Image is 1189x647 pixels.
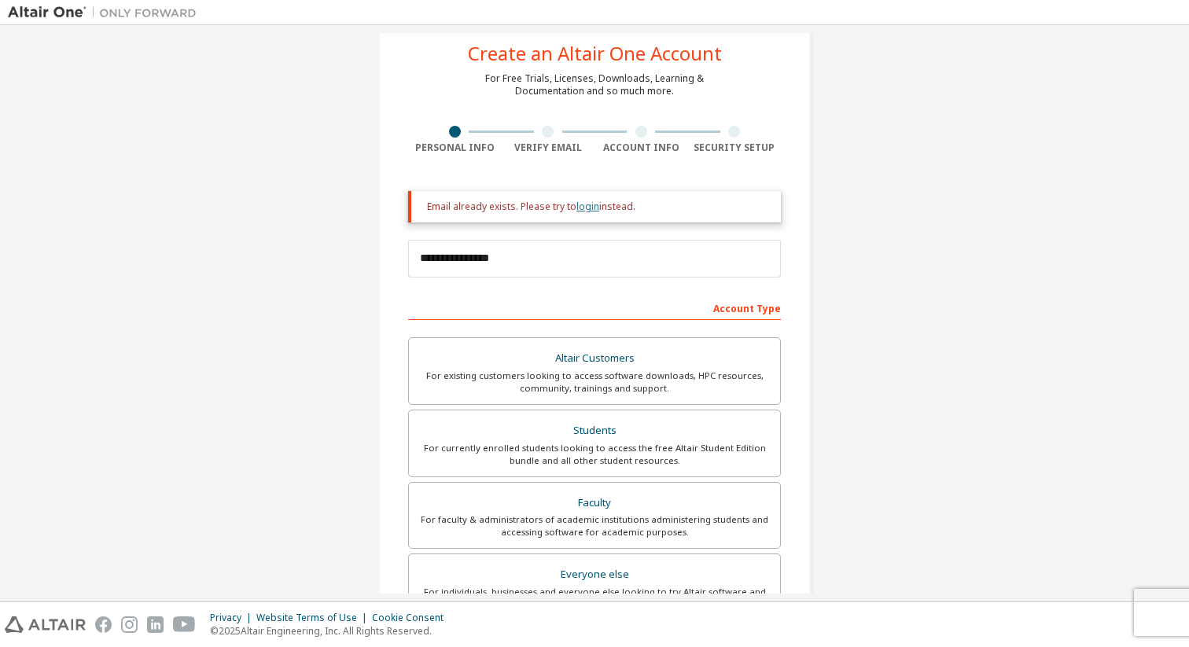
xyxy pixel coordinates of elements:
[5,616,86,633] img: altair_logo.svg
[418,347,771,369] div: Altair Customers
[418,420,771,442] div: Students
[408,295,781,320] div: Account Type
[594,142,688,154] div: Account Info
[418,492,771,514] div: Faculty
[147,616,164,633] img: linkedin.svg
[95,616,112,633] img: facebook.svg
[427,200,768,213] div: Email already exists. Please try to instead.
[502,142,595,154] div: Verify Email
[256,612,372,624] div: Website Terms of Use
[121,616,138,633] img: instagram.svg
[688,142,782,154] div: Security Setup
[576,200,599,213] a: login
[418,564,771,586] div: Everyone else
[210,624,453,638] p: © 2025 Altair Engineering, Inc. All Rights Reserved.
[173,616,196,633] img: youtube.svg
[418,442,771,467] div: For currently enrolled students looking to access the free Altair Student Edition bundle and all ...
[210,612,256,624] div: Privacy
[408,142,502,154] div: Personal Info
[485,72,704,97] div: For Free Trials, Licenses, Downloads, Learning & Documentation and so much more.
[468,44,722,63] div: Create an Altair One Account
[418,369,771,395] div: For existing customers looking to access software downloads, HPC resources, community, trainings ...
[418,513,771,539] div: For faculty & administrators of academic institutions administering students and accessing softwa...
[372,612,453,624] div: Cookie Consent
[8,5,204,20] img: Altair One
[418,586,771,611] div: For individuals, businesses and everyone else looking to try Altair software and explore our prod...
